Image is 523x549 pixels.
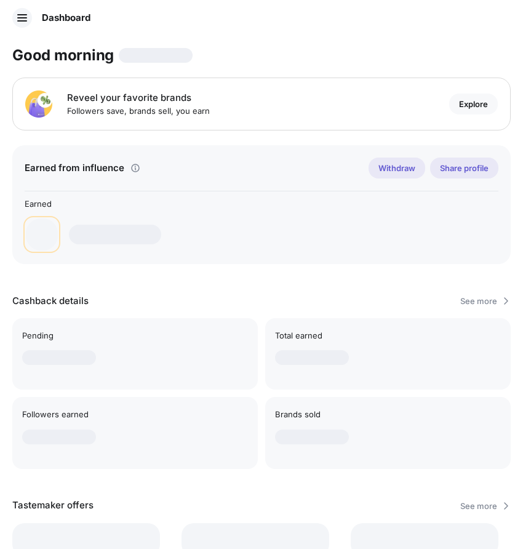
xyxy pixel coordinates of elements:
p: Followers earned [22,409,248,419]
p: Brands sold [275,409,501,419]
p: Earned from influence [25,162,124,174]
h1: Good morning [12,48,114,63]
p: Reveel your favorite brands [67,92,210,104]
p: Earned [25,199,161,209]
p: Cashback details [12,295,89,307]
p: Followers save, brands sell, you earn [67,106,210,116]
p: Share profile [440,163,489,173]
p: Total earned [275,331,501,340]
p: Pending [22,331,248,340]
button: Withdraw [369,158,425,178]
p: Tastemaker offers [12,500,94,511]
p: Dashboard [42,12,90,24]
p: Withdraw [378,163,415,173]
p: See more [458,499,500,513]
p: Explore [459,99,488,109]
button: Share profile [430,158,498,178]
p: See more [458,294,500,308]
a: Explore [449,94,498,114]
